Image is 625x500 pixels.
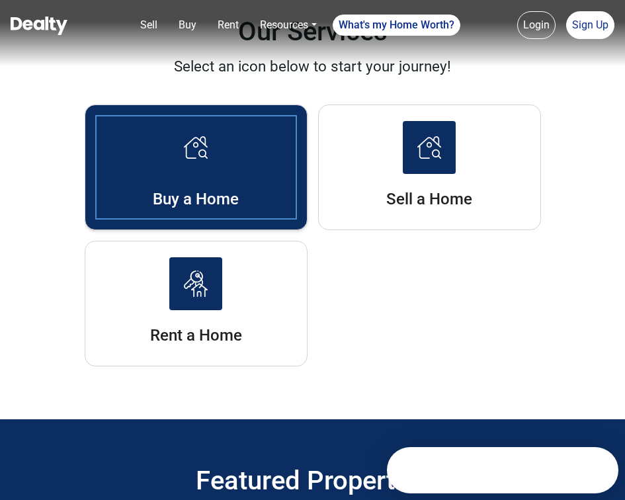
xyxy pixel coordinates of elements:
img: Sell a Home [184,271,208,297]
img: Sell a Home [417,136,441,159]
iframe: Intercom live chat discovery launcher [387,447,618,493]
a: Sell [135,12,163,38]
iframe: BigID CMP Widget [7,460,46,500]
iframe: Intercom live chat [580,455,612,487]
a: Login [517,11,556,39]
p: Select an icon below to start your journey! [174,56,451,78]
h5: Buy a Home [85,190,307,208]
h5: Rent a Home [85,326,307,345]
a: What's my Home Worth? [333,15,460,36]
img: Buy a Home [184,136,208,159]
a: Sign Up [566,11,614,39]
img: Dealty - Buy, Sell & Rent Homes [11,17,67,35]
h3: Featured Properties [85,462,541,500]
a: Rent [212,12,244,38]
a: Resources [255,12,321,38]
a: Buy [173,12,202,38]
h5: Sell a Home [319,190,540,208]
